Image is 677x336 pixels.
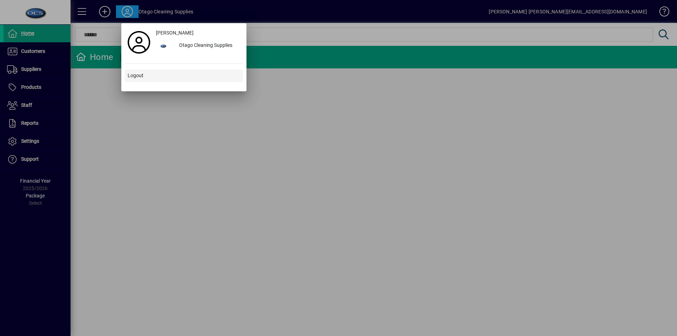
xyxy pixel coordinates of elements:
[125,36,153,49] a: Profile
[173,39,243,52] div: Otago Cleaning Supplies
[128,72,144,79] span: Logout
[125,69,243,82] button: Logout
[153,39,243,52] button: Otago Cleaning Supplies
[153,27,243,39] a: [PERSON_NAME]
[156,29,194,37] span: [PERSON_NAME]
